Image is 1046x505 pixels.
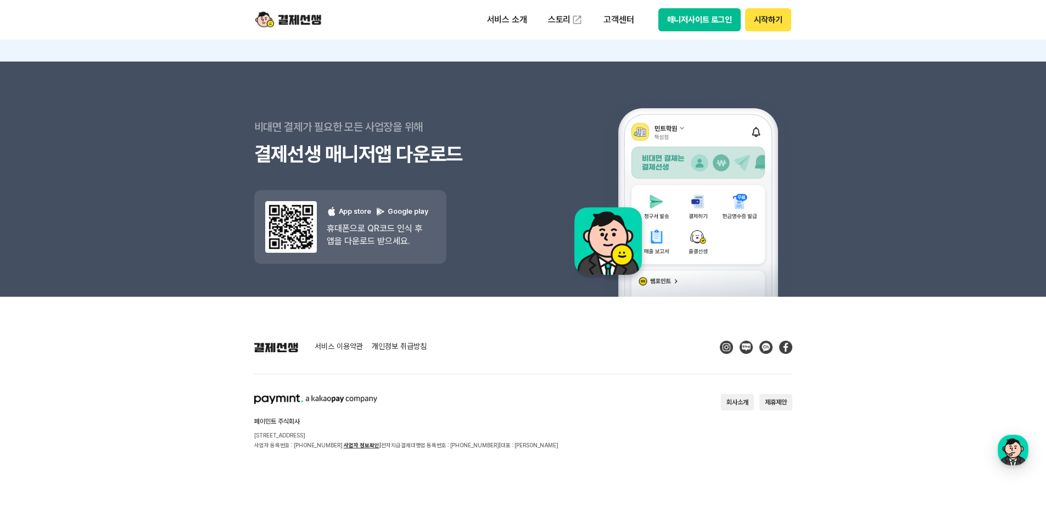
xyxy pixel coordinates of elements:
[72,348,142,376] a: 대화
[254,141,523,168] h3: 결제선생 매니저앱 다운로드
[721,394,754,410] button: 회사소개
[499,442,501,448] span: |
[254,440,558,450] p: 사업자 등록번호 : [PHONE_NUMBER] 전자지급결제대행업 등록번호 : [PHONE_NUMBER] 대표 : [PERSON_NAME]
[327,222,428,247] p: 휴대폰으로 QR코드 인식 후 앱을 다운로드 받으세요.
[255,9,321,30] img: logo
[254,418,558,425] h2: 페이민트 주식회사
[100,365,114,374] span: 대화
[35,365,41,374] span: 홈
[376,207,428,217] p: Google play
[327,207,371,217] p: App store
[740,341,753,354] img: Blog
[3,348,72,376] a: 홈
[745,8,791,31] button: 시작하기
[572,14,583,25] img: 외부 도메인 오픈
[759,394,792,410] button: 제휴제안
[142,348,211,376] a: 설정
[315,342,363,352] a: 서비스 이용약관
[560,64,792,297] img: 앱 예시 이미지
[596,10,641,30] p: 고객센터
[170,365,183,374] span: 설정
[779,341,792,354] img: Facebook
[254,394,377,404] img: paymint logo
[265,201,317,253] img: 앱 다운도르드 qr
[376,207,385,217] img: 구글 플레이 로고
[720,341,733,354] img: Instagram
[479,10,535,30] p: 서비스 소개
[254,430,558,440] p: [STREET_ADDRESS]
[254,113,523,141] p: 비대면 결제가 필요한 모든 사업장을 위해
[379,442,381,448] span: |
[372,342,427,352] a: 개인정보 취급방침
[254,342,298,352] img: 결제선생 로고
[759,341,773,354] img: Kakao Talk
[658,8,741,31] button: 매니저사이트 로그인
[540,9,591,31] a: 스토리
[344,442,379,448] a: 사업자 정보확인
[327,207,337,217] img: 애플 로고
